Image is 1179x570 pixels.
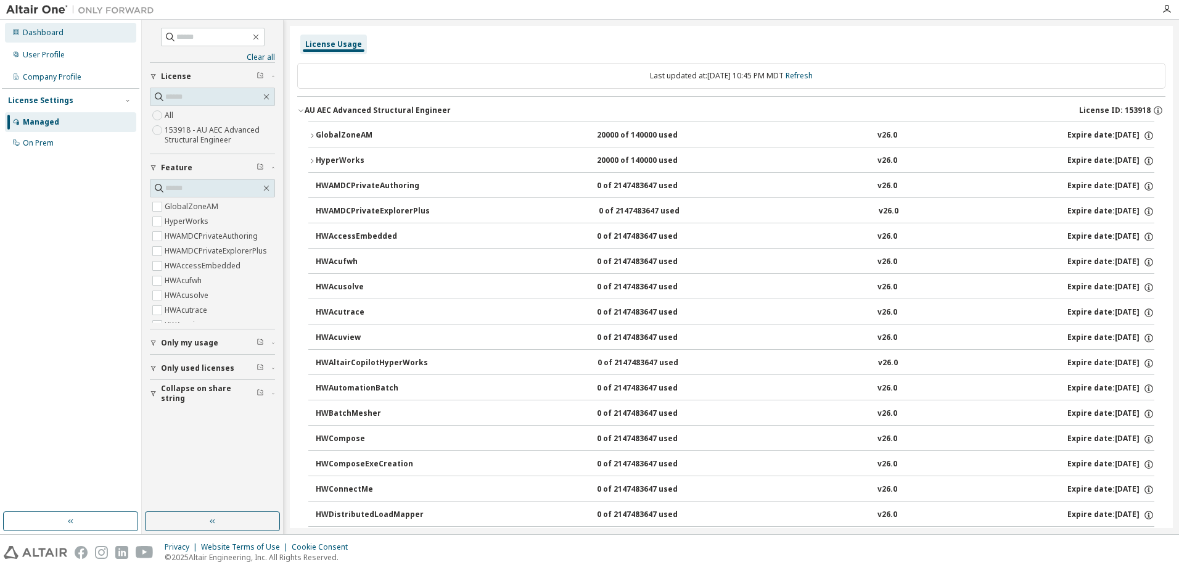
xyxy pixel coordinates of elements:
[165,244,269,258] label: HWAMDCPrivateExplorerPlus
[165,288,211,303] label: HWAcusolve
[877,307,897,318] div: v26.0
[1067,408,1154,419] div: Expire date: [DATE]
[316,324,1154,352] button: HWAcuview0 of 2147483647 usedv26.0Expire date:[DATE]
[297,97,1165,124] button: AU AEC Advanced Structural EngineerLicense ID: 153918
[597,130,708,141] div: 20000 of 140000 used
[305,105,451,115] div: AU AEC Advanced Structural Engineer
[316,426,1154,453] button: HWCompose0 of 2147483647 usedv26.0Expire date:[DATE]
[597,181,708,192] div: 0 of 2147483647 used
[877,130,897,141] div: v26.0
[1067,130,1154,141] div: Expire date: [DATE]
[165,199,221,214] label: GlobalZoneAM
[1067,332,1154,344] div: Expire date: [DATE]
[1067,358,1154,369] div: Expire date: [DATE]
[316,173,1154,200] button: HWAMDCPrivateAuthoring0 of 2147483647 usedv26.0Expire date:[DATE]
[23,28,64,38] div: Dashboard
[257,338,264,348] span: Clear filter
[201,542,292,552] div: Website Terms of Use
[316,408,427,419] div: HWBatchMesher
[877,332,897,344] div: v26.0
[1067,383,1154,394] div: Expire date: [DATE]
[165,214,211,229] label: HyperWorks
[316,375,1154,402] button: HWAutomationBatch0 of 2147483647 usedv26.0Expire date:[DATE]
[165,229,260,244] label: HWAMDCPrivateAuthoring
[165,552,355,563] p: © 2025 Altair Engineering, Inc. All Rights Reserved.
[597,332,708,344] div: 0 of 2147483647 used
[316,198,1154,225] button: HWAMDCPrivateExplorerPlus0 of 2147483647 usedv26.0Expire date:[DATE]
[150,380,275,407] button: Collapse on share string
[257,72,264,81] span: Clear filter
[165,108,176,123] label: All
[1067,257,1154,268] div: Expire date: [DATE]
[878,358,898,369] div: v26.0
[4,546,67,559] img: altair_logo.svg
[257,363,264,373] span: Clear filter
[6,4,160,16] img: Altair One
[316,484,427,495] div: HWConnectMe
[316,502,1154,529] button: HWDistributedLoadMapper0 of 2147483647 usedv26.0Expire date:[DATE]
[877,257,897,268] div: v26.0
[316,231,427,242] div: HWAccessEmbedded
[305,39,362,49] div: License Usage
[597,459,708,470] div: 0 of 2147483647 used
[877,510,897,521] div: v26.0
[597,307,708,318] div: 0 of 2147483647 used
[877,155,897,167] div: v26.0
[165,258,243,273] label: HWAccessEmbedded
[316,257,427,268] div: HWAcufwh
[292,542,355,552] div: Cookie Consent
[150,154,275,181] button: Feature
[150,355,275,382] button: Only used licenses
[316,350,1154,377] button: HWAltairCopilotHyperWorks0 of 2147483647 usedv26.0Expire date:[DATE]
[165,318,207,332] label: HWAcuview
[161,363,234,373] span: Only used licenses
[308,122,1154,149] button: GlobalZoneAM20000 of 140000 usedv26.0Expire date:[DATE]
[598,358,709,369] div: 0 of 2147483647 used
[879,206,898,217] div: v26.0
[316,299,1154,326] button: HWAcutrace0 of 2147483647 usedv26.0Expire date:[DATE]
[316,510,427,521] div: HWDistributedLoadMapper
[877,434,897,445] div: v26.0
[1067,307,1154,318] div: Expire date: [DATE]
[597,231,708,242] div: 0 of 2147483647 used
[165,542,201,552] div: Privacy
[786,70,813,81] a: Refresh
[597,510,708,521] div: 0 of 2147483647 used
[23,138,54,148] div: On Prem
[316,130,427,141] div: GlobalZoneAM
[316,434,427,445] div: HWCompose
[316,332,427,344] div: HWAcuview
[165,303,210,318] label: HWAcutrace
[877,383,897,394] div: v26.0
[877,181,897,192] div: v26.0
[115,546,128,559] img: linkedin.svg
[150,329,275,357] button: Only my usage
[599,206,710,217] div: 0 of 2147483647 used
[1079,105,1151,115] span: License ID: 153918
[1067,459,1154,470] div: Expire date: [DATE]
[257,389,264,399] span: Clear filter
[308,147,1154,175] button: HyperWorks20000 of 140000 usedv26.0Expire date:[DATE]
[161,384,257,403] span: Collapse on share string
[877,408,897,419] div: v26.0
[316,358,428,369] div: HWAltairCopilotHyperWorks
[316,400,1154,427] button: HWBatchMesher0 of 2147483647 usedv26.0Expire date:[DATE]
[23,72,81,82] div: Company Profile
[316,181,427,192] div: HWAMDCPrivateAuthoring
[1067,181,1154,192] div: Expire date: [DATE]
[1067,510,1154,521] div: Expire date: [DATE]
[23,50,65,60] div: User Profile
[1067,282,1154,293] div: Expire date: [DATE]
[316,249,1154,276] button: HWAcufwh0 of 2147483647 usedv26.0Expire date:[DATE]
[165,123,275,147] label: 153918 - AU AEC Advanced Structural Engineer
[597,282,708,293] div: 0 of 2147483647 used
[136,546,154,559] img: youtube.svg
[316,206,430,217] div: HWAMDCPrivateExplorerPlus
[1067,155,1154,167] div: Expire date: [DATE]
[1067,231,1154,242] div: Expire date: [DATE]
[150,52,275,62] a: Clear all
[316,282,427,293] div: HWAcusolve
[161,338,218,348] span: Only my usage
[1067,434,1154,445] div: Expire date: [DATE]
[316,155,427,167] div: HyperWorks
